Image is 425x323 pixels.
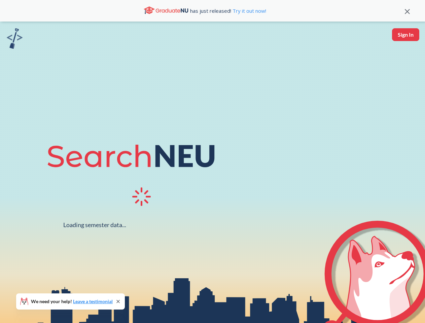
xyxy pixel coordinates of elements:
[231,7,266,14] a: Try it out now!
[7,28,23,49] img: sandbox logo
[63,221,126,229] div: Loading semester data...
[31,299,113,304] span: We need your help!
[190,7,266,14] span: has just released!
[73,298,113,304] a: Leave a testimonial
[7,28,23,51] a: sandbox logo
[392,28,419,41] button: Sign In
